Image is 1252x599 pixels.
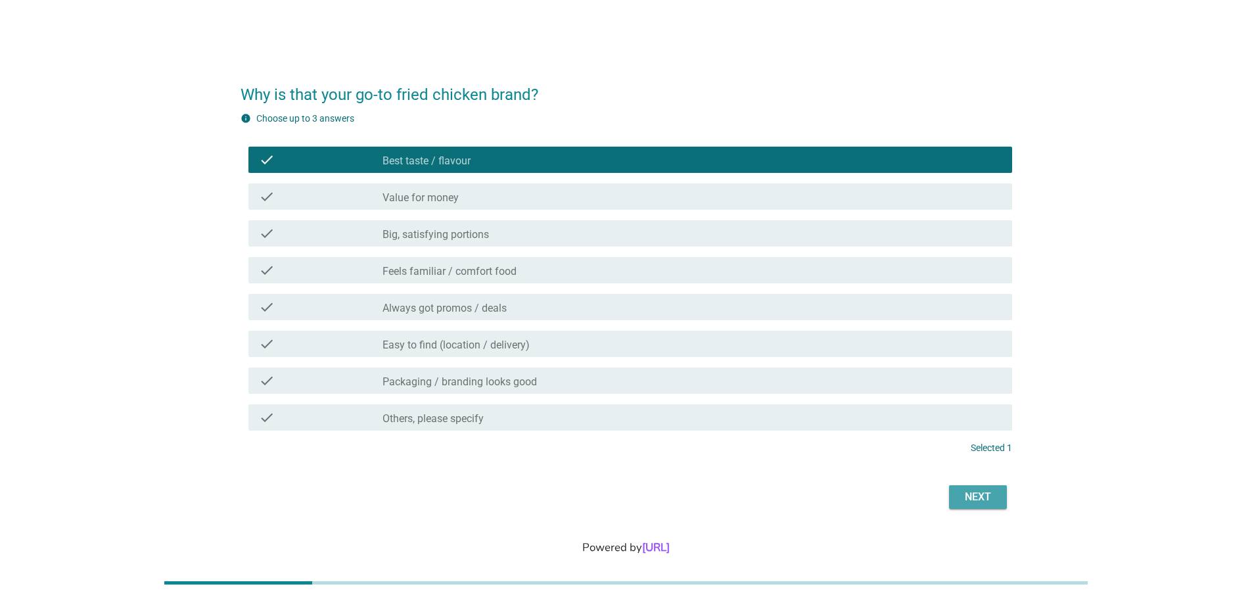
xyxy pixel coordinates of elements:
label: Always got promos / deals [383,302,507,315]
i: check [259,410,275,425]
i: check [259,152,275,168]
label: Feels familiar / comfort food [383,265,517,278]
i: check [259,373,275,389]
i: check [259,189,275,204]
i: check [259,299,275,315]
label: Others, please specify [383,412,484,425]
p: Selected 1 [971,441,1012,455]
button: Next [949,485,1007,509]
i: check [259,336,275,352]
label: Best taste / flavour [383,155,471,168]
label: Value for money [383,191,459,204]
i: info [241,113,251,124]
div: Next [960,489,996,505]
a: [URL] [642,540,670,555]
div: Powered by [16,539,1236,556]
i: check [259,262,275,278]
label: Choose up to 3 answers [256,113,354,124]
h2: Why is that your go-to fried chicken brand? [241,70,1012,107]
label: Big, satisfying portions [383,228,489,241]
label: Easy to find (location / delivery) [383,339,530,352]
label: Packaging / branding looks good [383,375,537,389]
i: check [259,226,275,241]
